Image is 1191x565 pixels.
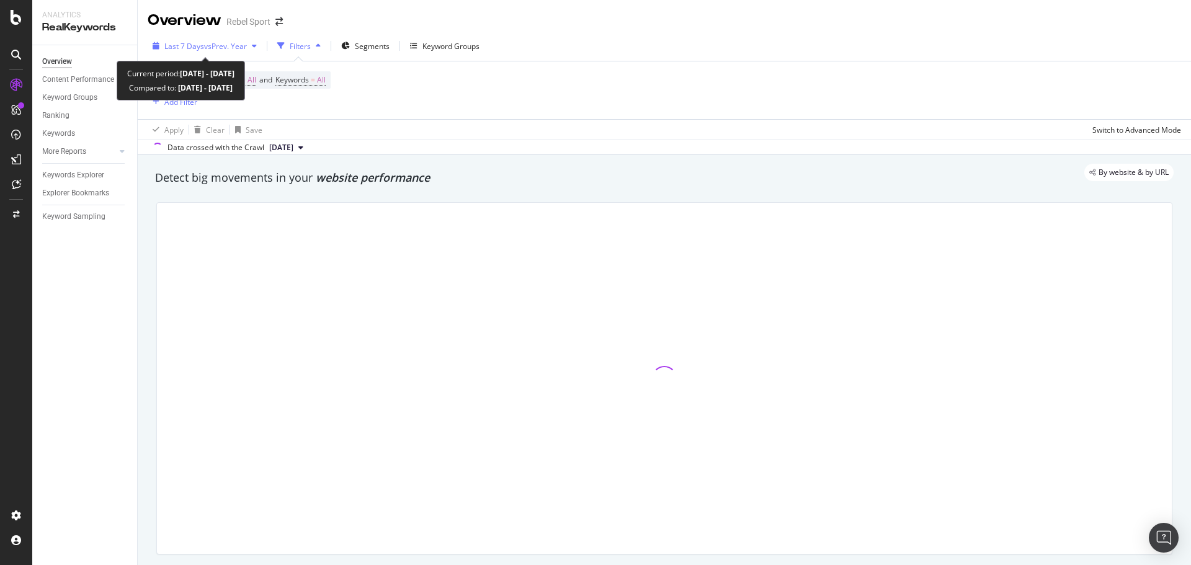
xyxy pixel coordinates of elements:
div: Current period: [127,66,234,81]
a: Content Performance [42,73,128,86]
a: Keyword Groups [42,91,128,104]
div: Overview [42,55,72,68]
span: vs Prev. Year [204,41,247,51]
div: Save [246,125,262,135]
div: Rebel Sport [226,16,270,28]
button: Switch to Advanced Mode [1087,120,1181,140]
span: Last 7 Days [164,41,204,51]
span: Segments [355,41,390,51]
b: [DATE] - [DATE] [176,82,233,93]
div: Compared to: [129,81,233,95]
div: Filters [290,41,311,51]
span: All [248,71,256,89]
button: Last 7 DaysvsPrev. Year [148,36,262,56]
div: Content Performance [42,73,114,86]
div: Ranking [42,109,69,122]
b: [DATE] - [DATE] [180,68,234,79]
button: Segments [336,36,395,56]
button: Filters [272,36,326,56]
button: Save [230,120,262,140]
button: [DATE] [264,140,308,155]
div: Explorer Bookmarks [42,187,109,200]
a: Keywords Explorer [42,169,128,182]
div: Keywords [42,127,75,140]
a: More Reports [42,145,116,158]
span: 2025 Aug. 4th [269,142,293,153]
button: Keyword Groups [405,36,484,56]
span: By website & by URL [1099,169,1169,176]
div: Keyword Groups [422,41,480,51]
div: RealKeywords [42,20,127,35]
div: Apply [164,125,184,135]
div: Add Filter [164,97,197,107]
span: = [311,74,315,85]
a: Ranking [42,109,128,122]
span: and [259,74,272,85]
button: Apply [148,120,184,140]
div: Keyword Sampling [42,210,105,223]
div: Overview [148,10,221,31]
a: Overview [42,55,128,68]
button: Add Filter [148,94,197,109]
button: Clear [189,120,225,140]
a: Explorer Bookmarks [42,187,128,200]
div: Switch to Advanced Mode [1092,125,1181,135]
div: More Reports [42,145,86,158]
div: legacy label [1084,164,1174,181]
div: Keyword Groups [42,91,97,104]
div: Open Intercom Messenger [1149,523,1179,553]
div: Keywords Explorer [42,169,104,182]
span: All [317,71,326,89]
a: Keywords [42,127,128,140]
span: Keywords [275,74,309,85]
div: arrow-right-arrow-left [275,17,283,26]
div: Analytics [42,10,127,20]
div: Clear [206,125,225,135]
a: Keyword Sampling [42,210,128,223]
div: Data crossed with the Crawl [167,142,264,153]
